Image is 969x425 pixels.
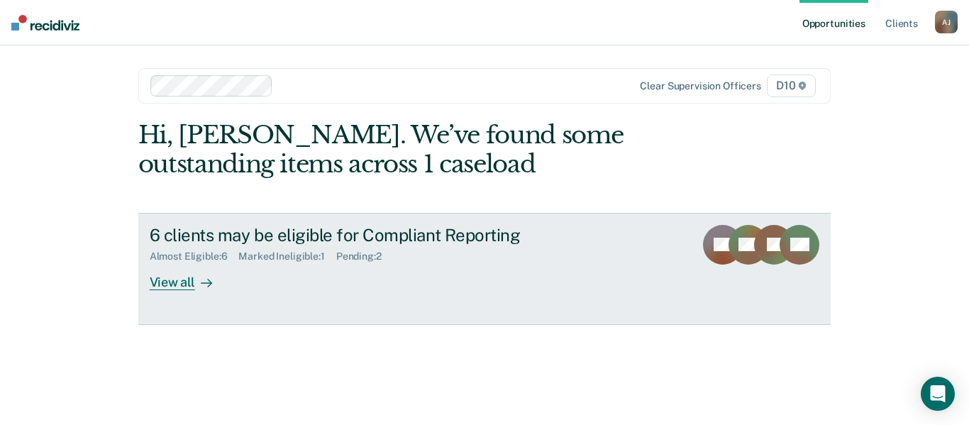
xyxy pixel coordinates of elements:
div: Pending : 2 [336,250,393,263]
div: Marked Ineligible : 1 [238,250,336,263]
div: A J [935,11,958,33]
div: 6 clients may be eligible for Compliant Reporting [150,225,648,245]
div: Clear supervision officers [640,80,760,92]
div: View all [150,263,229,290]
span: D10 [767,74,816,97]
div: Hi, [PERSON_NAME]. We’ve found some outstanding items across 1 caseload [138,121,692,179]
a: 6 clients may be eligible for Compliant ReportingAlmost Eligible:6Marked Ineligible:1Pending:2Vie... [138,213,831,325]
img: Recidiviz [11,15,79,31]
div: Open Intercom Messenger [921,377,955,411]
div: Almost Eligible : 6 [150,250,239,263]
button: AJ [935,11,958,33]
